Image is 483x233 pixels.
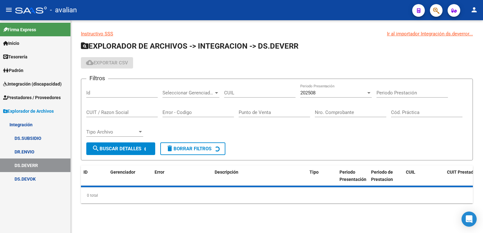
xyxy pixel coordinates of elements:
datatable-header-cell: Gerenciador [108,165,152,186]
span: Padrón [3,67,23,74]
datatable-header-cell: Descripción [212,165,307,186]
span: Integración (discapacidad) [3,81,62,87]
a: Instructivo SSS [81,31,113,37]
datatable-header-cell: ID [81,165,108,186]
span: Buscar Detalles [92,146,141,152]
div: Open Intercom Messenger [462,212,477,227]
span: Exportar CSV [86,60,128,66]
span: Seleccionar Gerenciador [162,90,214,96]
mat-icon: person [470,6,478,14]
datatable-header-cell: Periodo de Prestacion [369,165,403,186]
span: CUIL [406,170,415,175]
span: Prestadores / Proveedores [3,94,61,101]
span: Periodo Presentación [339,170,366,182]
span: Descripción [215,170,238,175]
span: Borrar Filtros [166,146,211,152]
datatable-header-cell: Tipo [307,165,337,186]
span: Periodo de Prestacion [371,170,393,182]
span: Firma Express [3,26,36,33]
span: Inicio [3,40,19,47]
mat-icon: search [92,145,100,152]
datatable-header-cell: Error [152,165,212,186]
span: Error [155,170,164,175]
span: Explorador de Archivos [3,108,54,115]
span: 202508 [300,90,315,96]
div: 0 total [81,188,473,203]
span: Tipo Archivo [86,129,138,135]
div: Ir al importador Integración ds.deverror... [387,30,473,37]
button: Exportar CSV [81,57,133,69]
span: ID [83,170,88,175]
span: Gerenciador [110,170,135,175]
mat-icon: cloud_download [86,59,94,66]
datatable-header-cell: Periodo Presentación [337,165,369,186]
span: Tipo [309,170,319,175]
span: CUIT Prestador [447,170,478,175]
span: Tesorería [3,53,28,60]
mat-icon: delete [166,145,174,152]
datatable-header-cell: CUIL [403,165,444,186]
mat-icon: menu [5,6,13,14]
button: Borrar Filtros [160,142,225,155]
button: Buscar Detalles [86,142,155,155]
h3: Filtros [86,74,108,83]
span: EXPLORADOR DE ARCHIVOS -> INTEGRACION -> DS.DEVERR [81,42,298,51]
span: - avalian [50,3,77,17]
